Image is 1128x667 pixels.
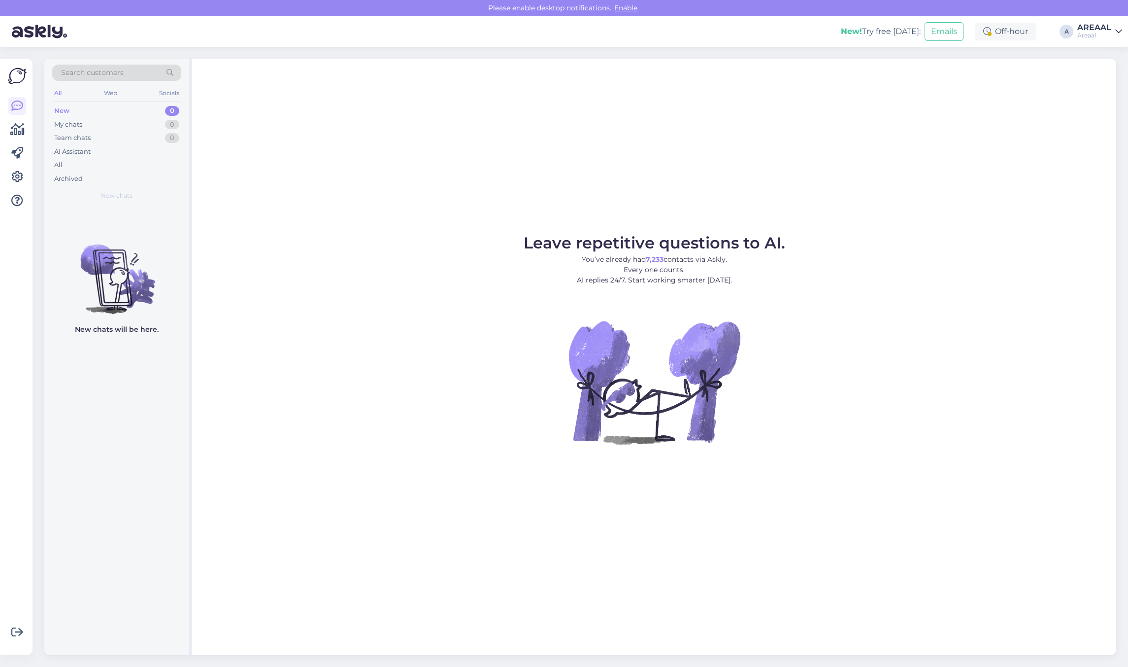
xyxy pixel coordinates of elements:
[1077,24,1122,39] a: AREAALAreaal
[611,3,640,12] span: Enable
[925,22,963,41] button: Emails
[1077,24,1111,32] div: AREAAL
[101,191,133,200] span: New chats
[1077,32,1111,39] div: Areaal
[841,27,862,36] b: New!
[54,160,63,170] div: All
[75,324,159,335] p: New chats will be here.
[975,23,1036,40] div: Off-hour
[165,120,179,130] div: 0
[54,133,91,143] div: Team chats
[44,227,189,316] img: No chats
[1060,25,1073,38] div: A
[157,87,181,100] div: Socials
[646,255,664,264] b: 7,233
[524,254,785,285] p: You’ve already had contacts via Askly. Every one counts. AI replies 24/7. Start working smarter [...
[54,106,69,116] div: New
[54,174,83,184] div: Archived
[165,106,179,116] div: 0
[524,233,785,252] span: Leave repetitive questions to AI.
[61,68,124,78] span: Search customers
[8,67,27,85] img: Askly Logo
[102,87,119,100] div: Web
[841,26,921,37] div: Try free [DATE]:
[54,147,91,157] div: AI Assistant
[565,293,743,471] img: No Chat active
[165,133,179,143] div: 0
[52,87,64,100] div: All
[54,120,82,130] div: My chats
